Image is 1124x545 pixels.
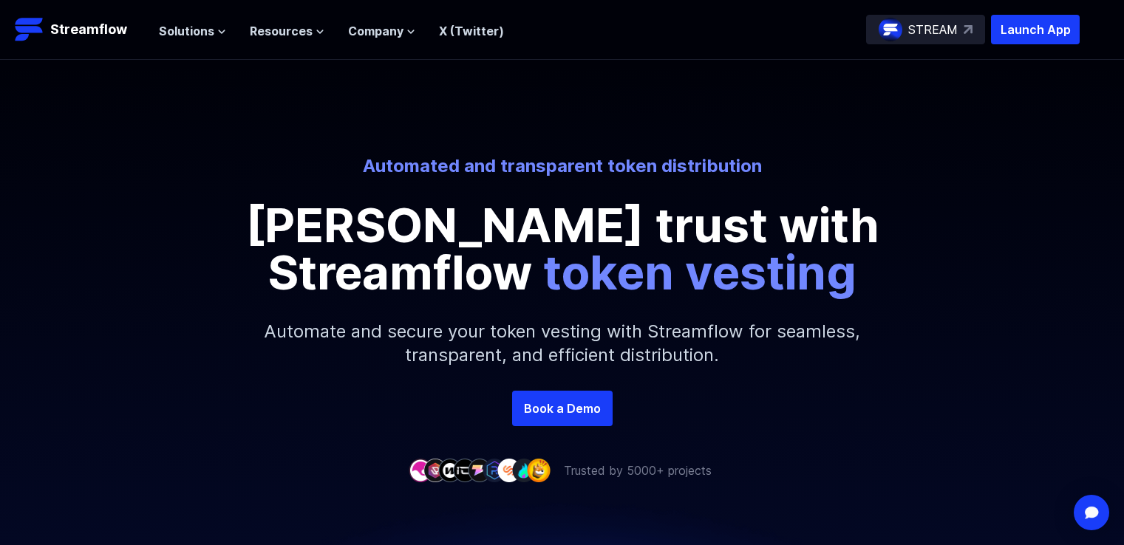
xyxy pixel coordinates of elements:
[512,459,536,481] img: company-8
[250,22,313,40] span: Resources
[483,459,506,481] img: company-6
[453,459,477,481] img: company-4
[964,25,973,34] img: top-right-arrow.svg
[1074,495,1109,530] div: Open Intercom Messenger
[15,15,144,44] a: Streamflow
[50,19,127,40] p: Streamflow
[439,24,504,38] a: X (Twitter)
[245,296,880,391] p: Automate and secure your token vesting with Streamflow for seamless, transparent, and efficient d...
[15,15,44,44] img: Streamflow Logo
[527,459,551,481] img: company-9
[468,459,491,481] img: company-5
[543,244,856,301] span: token vesting
[908,21,958,38] p: STREAM
[153,154,972,178] p: Automated and transparent token distribution
[879,18,902,41] img: streamflow-logo-circle.png
[497,459,521,481] img: company-7
[230,202,895,296] p: [PERSON_NAME] trust with Streamflow
[991,15,1080,44] button: Launch App
[438,459,462,481] img: company-3
[159,22,226,40] button: Solutions
[348,22,415,40] button: Company
[866,15,985,44] a: STREAM
[409,459,432,481] img: company-1
[423,459,447,481] img: company-2
[564,462,712,479] p: Trusted by 5000+ projects
[512,391,613,426] a: Book a Demo
[250,22,324,40] button: Resources
[348,22,403,40] span: Company
[159,22,214,40] span: Solutions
